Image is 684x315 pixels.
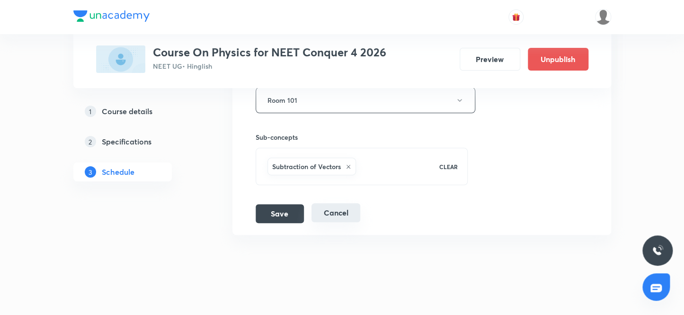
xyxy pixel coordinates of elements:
[512,13,520,21] img: avatar
[96,45,145,73] img: B627F144-EA91-4D9F-8F29-6883E3AC8F18_plus.png
[256,204,304,223] button: Save
[595,9,611,25] img: Devendra Kumar
[528,48,588,71] button: Unpublish
[85,166,96,178] p: 3
[85,106,96,117] p: 1
[73,102,202,121] a: 1Course details
[652,245,663,256] img: ttu
[153,45,386,59] h3: Course On Physics for NEET Conquer 4 2026
[73,10,150,24] a: Company Logo
[153,61,386,71] p: NEET UG • Hinglish
[439,162,458,171] p: CLEAR
[85,136,96,147] p: 2
[73,10,150,22] img: Company Logo
[460,48,520,71] button: Preview
[73,132,202,151] a: 2Specifications
[256,132,468,142] h6: Sub-concepts
[102,166,134,178] h5: Schedule
[102,106,152,117] h5: Course details
[102,136,151,147] h5: Specifications
[311,203,360,222] button: Cancel
[508,9,524,25] button: avatar
[272,162,341,171] h6: Subtraction of Vectors
[256,87,475,113] button: Room 101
